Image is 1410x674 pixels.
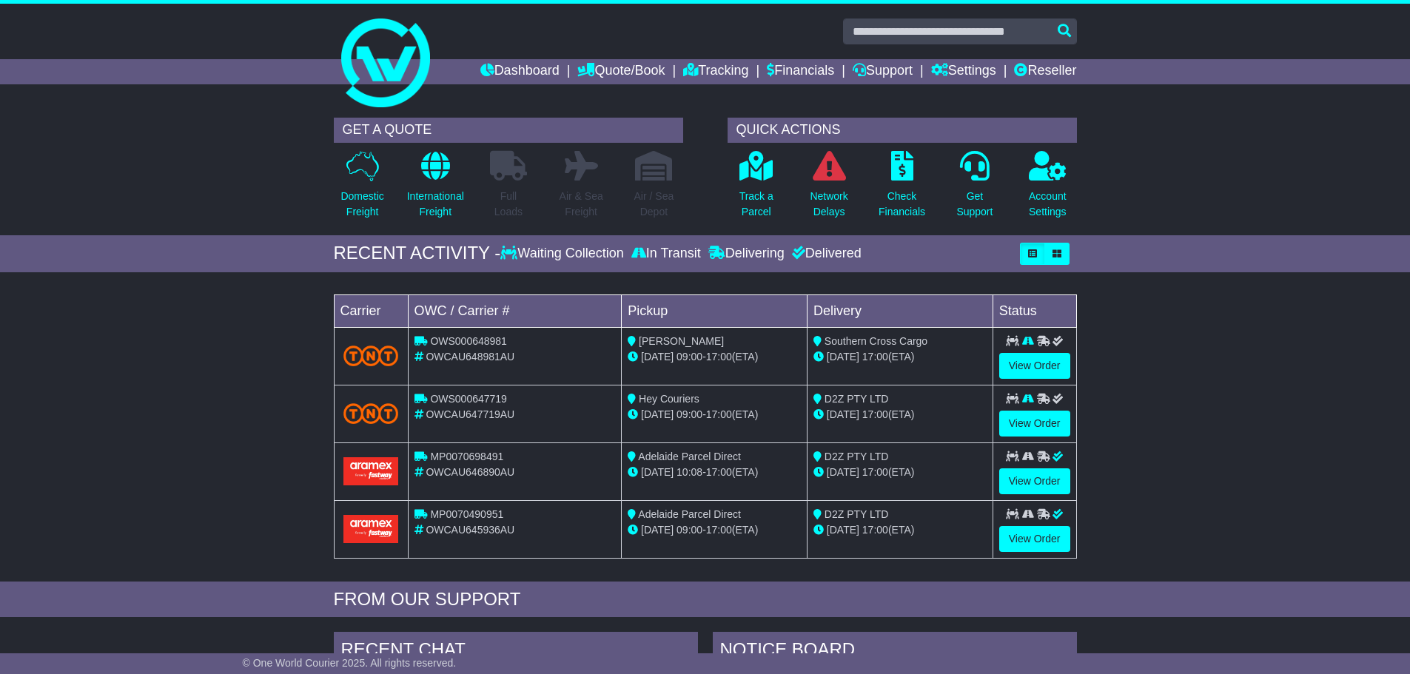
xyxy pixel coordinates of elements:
[813,407,987,422] div: (ETA)
[862,408,888,420] span: 17:00
[639,335,724,347] span: [PERSON_NAME]
[706,524,732,536] span: 17:00
[638,508,741,520] span: Adelaide Parcel Direct
[739,150,774,228] a: Track aParcel
[999,526,1070,552] a: View Order
[334,632,698,672] div: RECENT CHAT
[825,451,889,462] span: D2Z PTY LTD
[430,393,507,405] span: OWS000647719
[739,189,773,220] p: Track a Parcel
[827,408,859,420] span: [DATE]
[641,408,674,420] span: [DATE]
[577,59,665,84] a: Quote/Book
[490,189,527,220] p: Full Loads
[706,351,732,363] span: 17:00
[628,465,801,480] div: - (ETA)
[677,466,702,478] span: 10:08
[639,393,699,405] span: Hey Couriers
[638,451,741,462] span: Adelaide Parcel Direct
[343,403,399,423] img: TNT_Domestic.png
[560,189,603,220] p: Air & Sea Freight
[340,150,384,228] a: DomesticFreight
[813,349,987,365] div: (ETA)
[931,59,996,84] a: Settings
[334,589,1077,610] div: FROM OUR SUPPORT
[430,451,503,462] span: MP0070698491
[334,118,683,143] div: GET A QUOTE
[408,294,622,327] td: OWC / Carrier #
[677,524,702,536] span: 09:00
[628,407,801,422] div: - (ETA)
[999,411,1070,437] a: View Order
[677,408,702,420] span: 09:00
[862,466,888,478] span: 17:00
[628,246,705,262] div: In Transit
[827,524,859,536] span: [DATE]
[343,346,399,365] img: TNT_Domestic.png
[641,466,674,478] span: [DATE]
[862,524,888,536] span: 17:00
[999,468,1070,494] a: View Order
[628,349,801,365] div: - (ETA)
[956,189,993,220] p: Get Support
[788,246,862,262] div: Delivered
[713,632,1077,672] div: NOTICE BOARD
[993,294,1076,327] td: Status
[706,466,732,478] span: 17:00
[767,59,834,84] a: Financials
[810,189,847,220] p: Network Delays
[807,294,993,327] td: Delivery
[809,150,848,228] a: NetworkDelays
[340,189,383,220] p: Domestic Freight
[683,59,748,84] a: Tracking
[677,351,702,363] span: 09:00
[426,351,514,363] span: OWCAU648981AU
[879,189,925,220] p: Check Financials
[1014,59,1076,84] a: Reseller
[641,351,674,363] span: [DATE]
[827,466,859,478] span: [DATE]
[406,150,465,228] a: InternationalFreight
[825,393,889,405] span: D2Z PTY LTD
[430,335,507,347] span: OWS000648981
[334,294,408,327] td: Carrier
[628,522,801,538] div: - (ETA)
[407,189,464,220] p: International Freight
[878,150,926,228] a: CheckFinancials
[813,522,987,538] div: (ETA)
[430,508,503,520] span: MP0070490951
[426,408,514,420] span: OWCAU647719AU
[728,118,1077,143] div: QUICK ACTIONS
[705,246,788,262] div: Delivering
[956,150,993,228] a: GetSupport
[706,408,732,420] span: 17:00
[853,59,913,84] a: Support
[827,351,859,363] span: [DATE]
[825,508,889,520] span: D2Z PTY LTD
[500,246,627,262] div: Waiting Collection
[634,189,674,220] p: Air / Sea Depot
[334,243,501,264] div: RECENT ACTIVITY -
[1028,150,1067,228] a: AccountSettings
[480,59,560,84] a: Dashboard
[1029,189,1067,220] p: Account Settings
[999,353,1070,379] a: View Order
[426,466,514,478] span: OWCAU646890AU
[343,457,399,485] img: Aramex.png
[813,465,987,480] div: (ETA)
[622,294,808,327] td: Pickup
[862,351,888,363] span: 17:00
[243,657,457,669] span: © One World Courier 2025. All rights reserved.
[426,524,514,536] span: OWCAU645936AU
[825,335,927,347] span: Southern Cross Cargo
[641,524,674,536] span: [DATE]
[343,515,399,542] img: Aramex.png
